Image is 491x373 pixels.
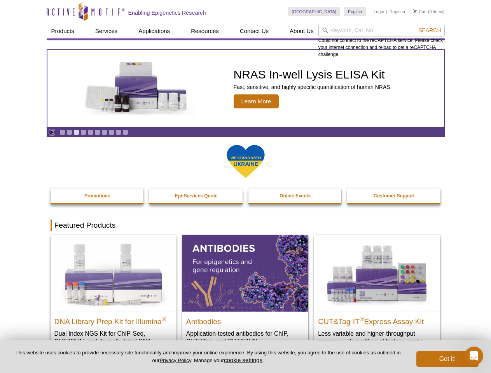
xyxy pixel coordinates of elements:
[47,24,79,38] a: Products
[149,188,243,203] a: Epi-Services Quote
[51,220,441,231] h2: Featured Products
[122,129,128,135] a: Go to slide 10
[224,357,262,363] button: cookie settings
[73,129,79,135] a: Go to slide 3
[186,314,304,326] h2: Antibodies
[314,235,440,353] a: CUT&Tag-IT® Express Assay Kit CUT&Tag-IT®Express Assay Kit Less variable and higher-throughput ge...
[128,9,206,16] h2: Enabling Epigenetics Research
[80,129,86,135] a: Go to slide 4
[344,7,366,16] a: English
[84,193,110,199] strong: Promotions
[186,24,224,38] a: Resources
[186,329,304,345] p: Application-tested antibodies for ChIP, CUT&Tag, and CUT&RUN.
[374,193,414,199] strong: Customer Support
[47,50,444,127] a: NRAS In-well Lysis ELISA Kit NRAS In-well Lysis ELISA Kit Fast, sensitive, and highly specific qu...
[47,50,444,127] article: NRAS In-well Lysis ELISA Kit
[390,9,405,14] a: Register
[318,314,436,326] h2: CUT&Tag-IT Express Assay Kit
[234,84,392,91] p: Fast, sensitive, and highly specific quantification of human NRAS.
[465,347,483,365] iframe: Intercom live chat
[413,9,427,14] a: Cart
[234,94,279,108] span: Learn More
[386,7,388,16] li: |
[54,329,173,353] p: Dual Index NGS Kit for ChIP-Seq, CUT&RUN, and ds methylated DNA assays.
[175,193,218,199] strong: Epi-Services Quote
[66,129,72,135] a: Go to slide 2
[416,351,479,367] button: Got it!
[59,129,65,135] a: Go to slide 1
[87,129,93,135] a: Go to slide 5
[314,235,440,311] img: CUT&Tag-IT® Express Assay Kit
[288,7,341,16] a: [GEOGRAPHIC_DATA]
[101,129,107,135] a: Go to slide 7
[159,357,191,363] a: Privacy Policy
[318,24,445,58] div: Could not connect to the reCAPTCHA service. Please check your internet connection and reload to g...
[108,129,114,135] a: Go to slide 8
[418,27,441,33] span: Search
[162,315,166,322] sup: ®
[54,314,173,326] h2: DNA Library Prep Kit for Illumina
[248,188,342,203] a: Online Events
[226,144,265,179] img: We Stand With Ukraine
[374,9,384,14] a: Login
[91,24,122,38] a: Services
[134,24,175,38] a: Applications
[51,235,176,311] img: DNA Library Prep Kit for Illumina
[360,315,364,322] sup: ®
[413,9,417,13] img: Your Cart
[234,69,392,80] h2: NRAS In-well Lysis ELISA Kit
[416,27,443,34] button: Search
[51,235,176,361] a: DNA Library Prep Kit for Illumina DNA Library Prep Kit for Illumina® Dual Index NGS Kit for ChIP-...
[78,62,195,115] img: NRAS In-well Lysis ELISA Kit
[182,235,308,353] a: All Antibodies Antibodies Application-tested antibodies for ChIP, CUT&Tag, and CUT&RUN.
[347,188,441,203] a: Customer Support
[12,349,404,364] p: This website uses cookies to provide necessary site functionality and improve your online experie...
[182,235,308,311] img: All Antibodies
[94,129,100,135] a: Go to slide 6
[235,24,273,38] a: Contact Us
[280,193,311,199] strong: Online Events
[115,129,121,135] a: Go to slide 9
[49,129,55,135] a: Toggle autoplay
[51,188,145,203] a: Promotions
[318,329,436,345] p: Less variable and higher-throughput genome-wide profiling of histone marks​.
[318,24,445,37] input: Keyword, Cat. No.
[413,7,445,16] li: (0 items)
[285,24,318,38] a: About Us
